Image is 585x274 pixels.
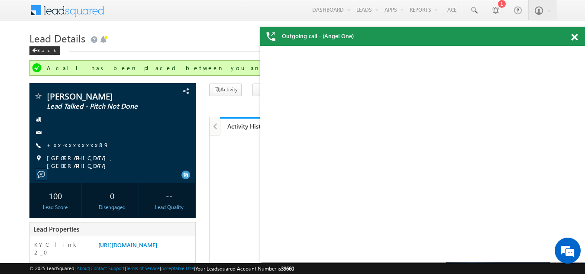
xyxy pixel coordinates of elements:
[32,187,80,203] div: 100
[195,265,294,272] span: Your Leadsquared Account Number is
[220,117,277,135] a: Activity History
[282,32,354,40] span: Outgoing call - (Angel One)
[209,84,242,96] button: Activity
[252,84,285,96] button: Note
[126,265,160,271] a: Terms of Service
[98,241,157,248] a: [URL][DOMAIN_NAME]
[47,154,181,170] span: [GEOGRAPHIC_DATA], [GEOGRAPHIC_DATA]
[29,31,85,45] span: Lead Details
[47,102,149,111] span: Lead Talked - Pitch Not Done
[32,203,80,211] div: Lead Score
[34,241,90,256] label: KYC link 2_0
[47,92,149,100] span: [PERSON_NAME]
[47,64,540,72] div: A call has been placed between you and +xx-xxxxxxxx89
[77,265,89,271] a: About
[90,265,125,271] a: Contact Support
[161,265,194,271] a: Acceptable Use
[33,225,79,233] span: Lead Properties
[29,46,60,55] div: Back
[29,264,294,273] span: © 2025 LeadSquared | | | | |
[226,122,270,130] div: Activity History
[145,203,193,211] div: Lead Quality
[145,187,193,203] div: --
[47,141,109,148] a: +xx-xxxxxxxx89
[281,265,294,272] span: 39660
[88,187,136,203] div: 0
[88,203,136,211] div: Disengaged
[29,46,65,53] a: Back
